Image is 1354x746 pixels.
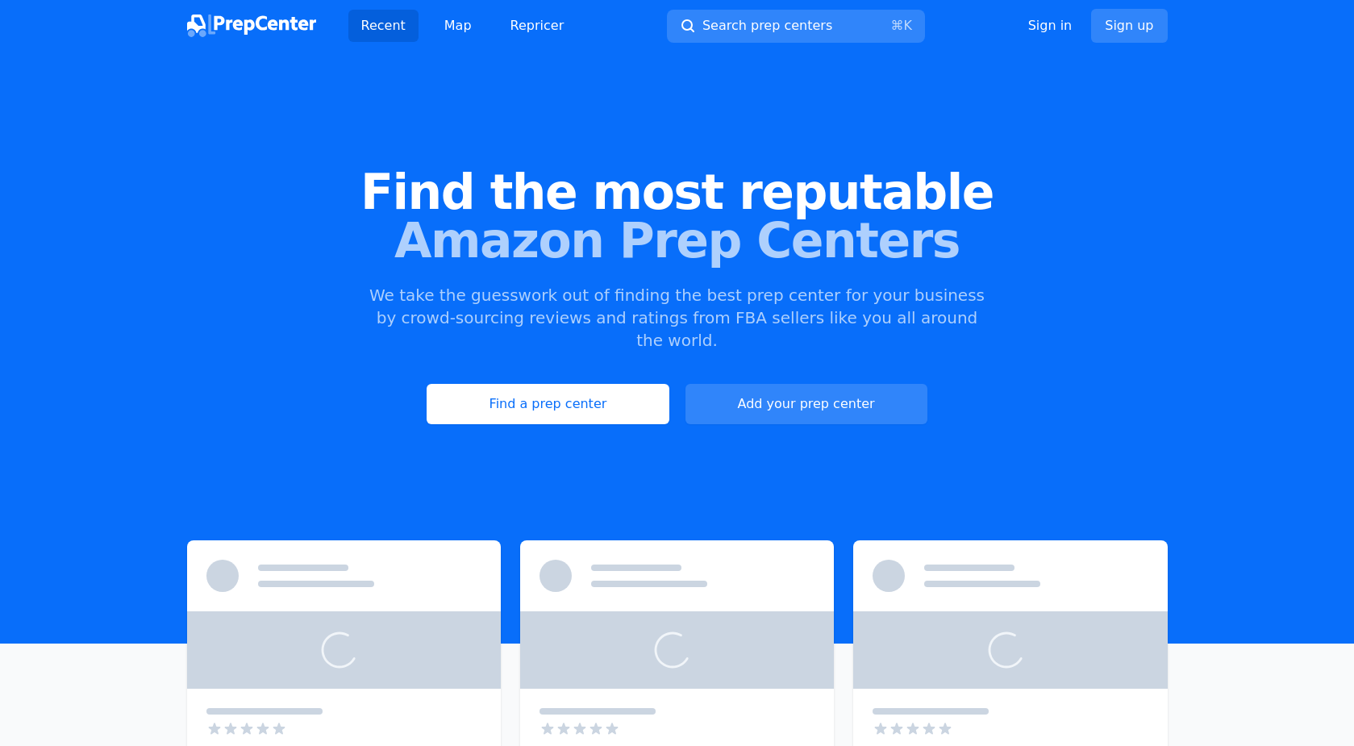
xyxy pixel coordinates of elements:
span: Amazon Prep Centers [26,216,1328,265]
a: Recent [348,10,419,42]
a: Repricer [498,10,577,42]
span: Search prep centers [702,16,832,35]
img: PrepCenter [187,15,316,37]
a: Sign up [1091,9,1167,43]
kbd: ⌘ [890,18,903,33]
button: Search prep centers⌘K [667,10,925,43]
kbd: K [903,18,912,33]
a: Map [431,10,485,42]
a: Find a prep center [427,384,669,424]
a: Sign in [1028,16,1073,35]
p: We take the guesswork out of finding the best prep center for your business by crowd-sourcing rev... [368,284,987,352]
a: Add your prep center [685,384,927,424]
span: Find the most reputable [26,168,1328,216]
